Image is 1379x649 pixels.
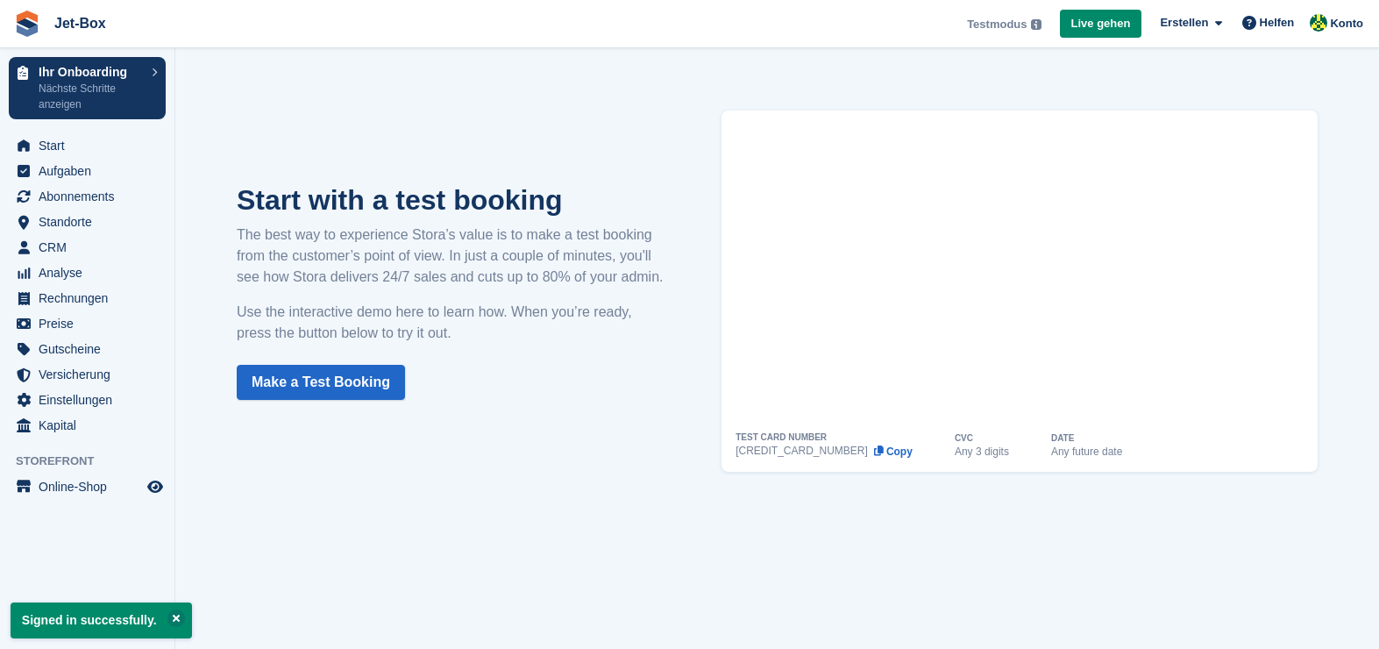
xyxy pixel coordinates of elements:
p: The best way to experience Stora’s value is to make a test booking from the customer’s point of v... [237,225,669,288]
span: Online-Shop [39,474,144,499]
img: stora-icon-8386f47178a22dfd0bd8f6a31ec36ba5ce8667c1dd55bd0f319d3a0aa187defe.svg [14,11,40,37]
div: DATE [1051,434,1074,443]
a: menu [9,260,166,285]
a: Jet-Box [47,9,113,38]
span: Preise [39,311,144,336]
span: Helfen [1260,14,1295,32]
span: Rechnungen [39,286,144,310]
a: menu [9,362,166,387]
a: menu [9,388,166,412]
div: TEST CARD NUMBER [736,433,827,442]
a: Live gehen [1060,10,1142,39]
a: menu [9,159,166,183]
iframe: How to Place a Test Booking [736,111,1304,433]
a: menu [9,337,166,361]
a: Speisekarte [9,474,166,499]
div: Any 3 digits [955,446,1009,457]
img: icon-info-grey-7440780725fd019a000dd9b08b2336e03edf1995a4989e88bcd33f0948082b44.svg [1031,19,1041,30]
span: Erstellen [1160,14,1208,32]
a: menu [9,286,166,310]
p: Nächste Schritte anzeigen [39,81,143,112]
span: Einstellungen [39,388,144,412]
p: Ihr Onboarding [39,66,143,78]
a: menu [9,133,166,158]
span: Gutscheine [39,337,144,361]
span: Versicherung [39,362,144,387]
p: Use the interactive demo here to learn how. When you’re ready, press the button below to try it out. [237,302,669,344]
a: menu [9,413,166,438]
span: Kapital [39,413,144,438]
a: menu [9,184,166,209]
div: [CREDIT_CARD_NUMBER] [736,446,868,456]
a: menu [9,311,166,336]
span: Start [39,133,144,158]
span: Testmodus [967,16,1027,33]
span: Storefront [16,453,174,470]
a: Ihr Onboarding Nächste Schritte anzeigen [9,57,166,119]
span: Analyse [39,260,144,285]
span: Abonnements [39,184,144,209]
p: Signed in successfully. [11,603,192,638]
a: menu [9,235,166,260]
span: Standorte [39,210,144,234]
div: Any future date [1051,446,1122,457]
strong: Start with a test booking [237,184,563,216]
span: CRM [39,235,144,260]
img: Kai-Uwe Walzer [1310,14,1327,32]
a: Vorschau-Shop [145,476,166,497]
button: Copy [873,446,913,458]
a: Make a Test Booking [237,365,405,400]
span: Live gehen [1071,15,1131,32]
div: CVC [955,434,973,443]
a: menu [9,210,166,234]
span: Konto [1330,15,1363,32]
span: Aufgaben [39,159,144,183]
